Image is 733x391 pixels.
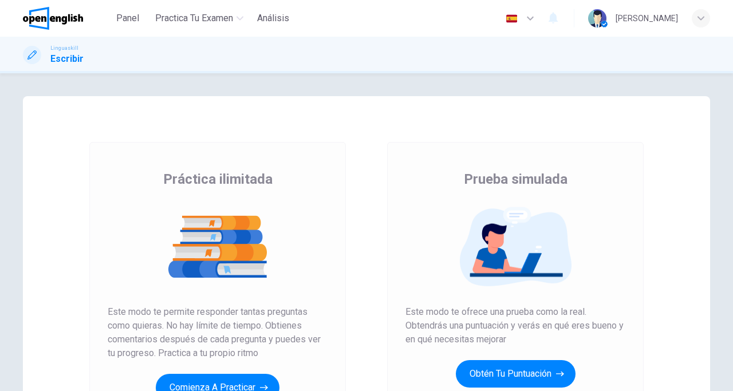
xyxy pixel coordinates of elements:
[116,11,139,25] span: Panel
[405,305,625,346] span: Este modo te ofrece una prueba como la real. Obtendrás una puntuación y verás en qué eres bueno y...
[23,7,109,30] a: OpenEnglish logo
[108,305,328,360] span: Este modo te permite responder tantas preguntas como quieras. No hay límite de tiempo. Obtienes c...
[151,8,248,29] button: Practica tu examen
[616,11,678,25] div: [PERSON_NAME]
[505,14,519,23] img: es
[23,7,83,30] img: OpenEnglish logo
[163,170,273,188] span: Práctica ilimitada
[109,8,146,29] button: Panel
[464,170,568,188] span: Prueba simulada
[588,9,606,27] img: Profile picture
[50,52,84,66] h1: Escribir
[456,360,576,388] button: Obtén tu puntuación
[50,44,78,52] span: Linguaskill
[155,11,233,25] span: Practica tu examen
[253,8,294,29] button: Análisis
[257,11,289,25] span: Análisis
